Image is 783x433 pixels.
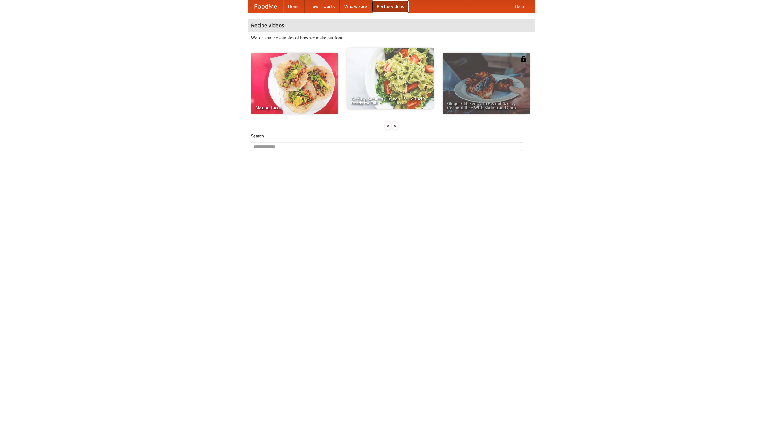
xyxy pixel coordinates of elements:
a: An Easy, Summery Tomato Pasta That's Ready for Fall [347,48,434,109]
a: Recipe videos [372,0,409,13]
p: Watch some examples of how we make our food! [251,35,532,41]
a: How it works [305,0,340,13]
img: 483408.png [521,56,527,62]
div: » [392,122,398,130]
a: Home [283,0,305,13]
span: Making Tacos [255,106,334,110]
h4: Recipe videos [248,19,535,32]
div: « [385,122,391,130]
h5: Search [251,133,532,139]
a: Help [510,0,529,13]
a: Making Tacos [251,53,338,114]
a: Who we are [340,0,372,13]
a: FoodMe [248,0,283,13]
span: An Easy, Summery Tomato Pasta That's Ready for Fall [351,96,429,105]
